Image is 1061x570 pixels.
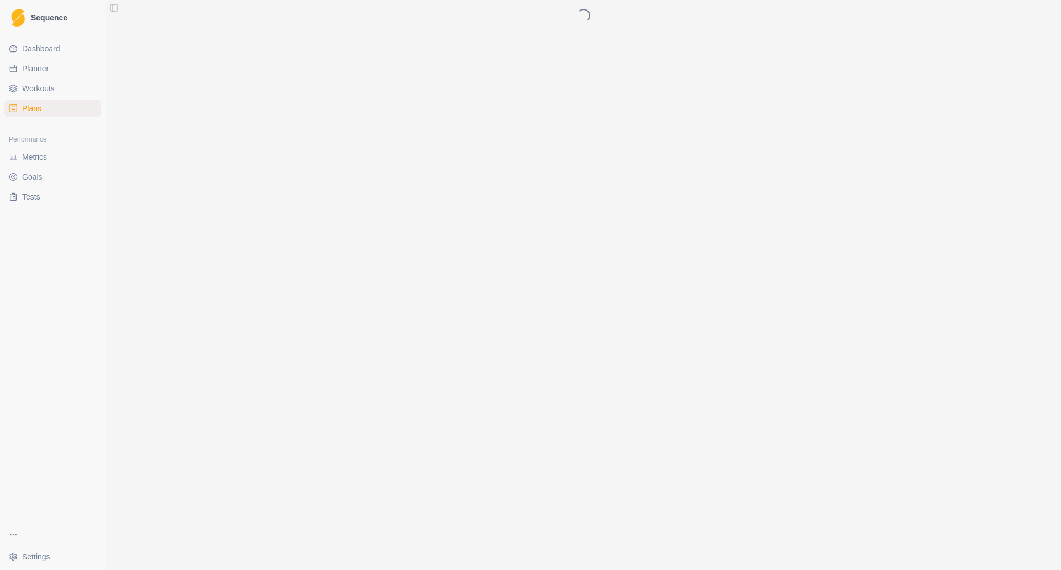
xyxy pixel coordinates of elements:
div: Performance [4,130,101,148]
span: Planner [22,63,49,74]
span: Sequence [31,14,67,22]
span: Workouts [22,83,55,94]
img: Logo [11,9,25,27]
span: Tests [22,191,40,202]
a: Workouts [4,80,101,97]
button: Settings [4,548,101,566]
a: Planner [4,60,101,77]
a: Tests [4,188,101,206]
a: Plans [4,100,101,117]
span: Dashboard [22,43,60,54]
a: LogoSequence [4,4,101,31]
a: Goals [4,168,101,186]
a: Metrics [4,148,101,166]
span: Plans [22,103,41,114]
span: Goals [22,171,43,182]
a: Dashboard [4,40,101,57]
span: Metrics [22,151,47,163]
